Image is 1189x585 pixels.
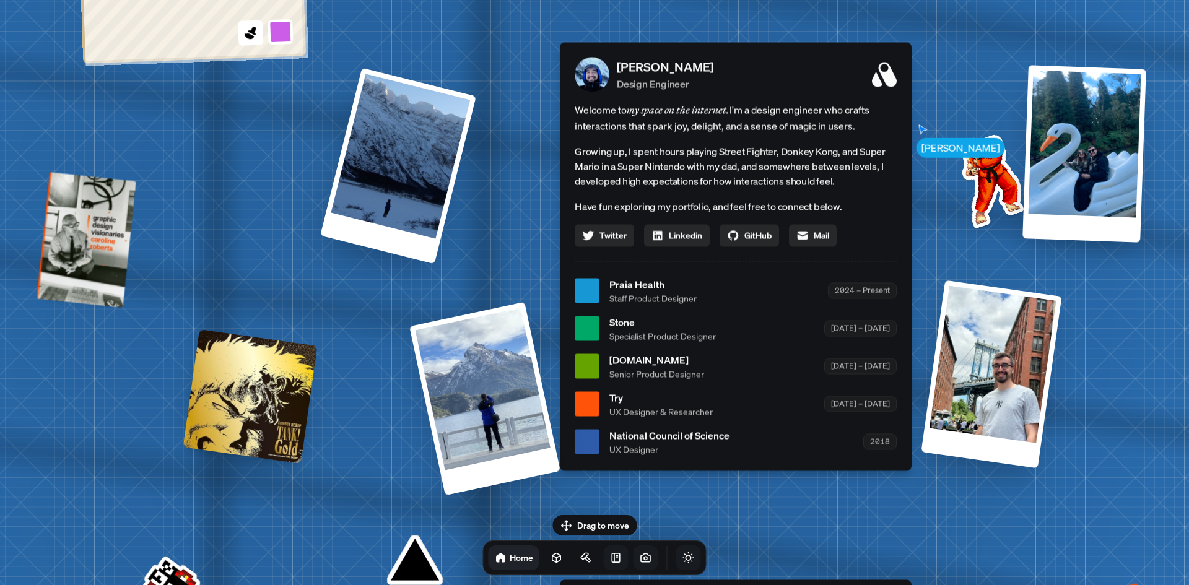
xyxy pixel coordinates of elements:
p: Growing up, I spent hours playing Street Fighter, Donkey Kong, and Super Mario in a Super Nintend... [575,144,897,188]
span: Praia Health [609,277,697,292]
a: GitHub [720,224,779,246]
p: Have fun exploring my portfolio, and feel free to connect below. [575,198,897,214]
a: Twitter [575,224,634,246]
a: Linkedin [644,224,710,246]
span: [DOMAIN_NAME] [609,352,704,367]
span: UX Designer [609,443,730,456]
div: [DATE] – [DATE] [824,358,897,374]
button: Toggle Theme [676,545,701,570]
div: [DATE] – [DATE] [824,396,897,412]
div: 2018 [863,434,897,449]
div: [DATE] – [DATE] [824,321,897,336]
span: Staff Product Designer [609,292,697,305]
div: 2024 – Present [828,283,897,298]
img: Profile example [926,116,1051,241]
span: National Council of Science [609,428,730,443]
span: Twitter [599,229,627,242]
p: Design Engineer [617,76,713,91]
span: Senior Product Designer [609,367,704,380]
h1: Home [510,552,533,563]
span: Specialist Product Designer [609,329,716,342]
em: my space on the internet. [627,103,730,116]
span: UX Designer & Researcher [609,405,713,418]
span: GitHub [744,229,772,242]
span: Try [609,390,713,405]
span: Welcome to I'm a design engineer who crafts interactions that spark joy, delight, and a sense of ... [575,102,897,134]
span: Linkedin [669,229,702,242]
a: Home [489,545,539,570]
a: Mail [789,224,837,246]
span: Mail [814,229,829,242]
span: Stone [609,314,716,329]
img: Profile Picture [575,57,609,92]
p: [PERSON_NAME] [617,58,713,76]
